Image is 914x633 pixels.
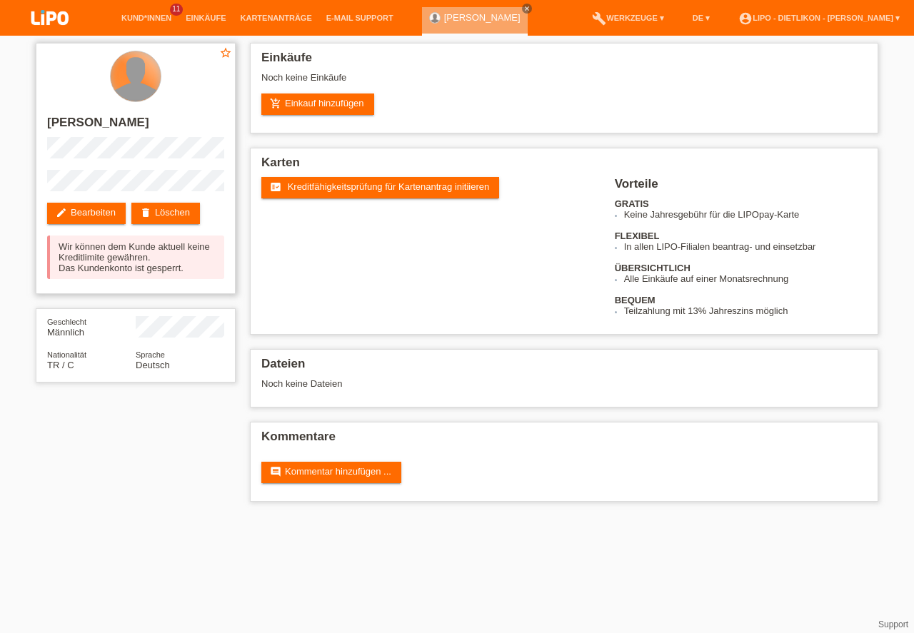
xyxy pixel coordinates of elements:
[615,263,690,273] b: ÜBERSICHTLICH
[219,46,232,61] a: star_border
[585,14,671,22] a: buildWerkzeuge ▾
[47,350,86,359] span: Nationalität
[261,93,374,115] a: add_shopping_cartEinkauf hinzufügen
[738,11,753,26] i: account_circle
[592,11,606,26] i: build
[47,203,126,224] a: editBearbeiten
[624,209,867,220] li: Keine Jahresgebühr für die LIPOpay-Karte
[615,177,867,198] h2: Vorteile
[261,156,867,177] h2: Karten
[615,231,660,241] b: FLEXIBEL
[47,360,74,370] span: Türkei / C / 17.03.1998
[624,273,867,284] li: Alle Einkäufe auf einer Monatsrechnung
[47,236,224,279] div: Wir können dem Kunde aktuell keine Kreditlimite gewähren. Das Kundenkonto ist gesperrt.
[56,207,67,218] i: edit
[624,305,867,316] li: Teilzahlung mit 13% Jahreszins möglich
[731,14,907,22] a: account_circleLIPO - Dietlikon - [PERSON_NAME] ▾
[261,177,499,198] a: fact_check Kreditfähigkeitsprüfung für Kartenantrag initiieren
[261,378,698,389] div: Noch keine Dateien
[878,619,908,629] a: Support
[288,181,490,192] span: Kreditfähigkeitsprüfung für Kartenantrag initiieren
[270,181,281,193] i: fact_check
[523,5,531,12] i: close
[233,14,319,22] a: Kartenanträge
[270,98,281,109] i: add_shopping_cart
[615,295,656,305] b: BEQUEM
[270,466,281,477] i: comment
[114,14,179,22] a: Kund*innen
[624,241,867,252] li: In allen LIPO-Filialen beantrag- und einsetzbar
[261,462,401,483] a: commentKommentar hinzufügen ...
[444,12,521,23] a: [PERSON_NAME]
[685,14,717,22] a: DE ▾
[219,46,232,59] i: star_border
[522,4,532,14] a: close
[615,198,649,209] b: GRATIS
[47,316,136,338] div: Männlich
[136,360,170,370] span: Deutsch
[261,51,867,72] h2: Einkäufe
[319,14,401,22] a: E-Mail Support
[261,357,867,378] h2: Dateien
[261,430,867,451] h2: Kommentare
[140,207,151,218] i: delete
[261,72,867,93] div: Noch keine Einkäufe
[131,203,200,224] a: deleteLöschen
[170,4,183,16] span: 11
[14,29,86,40] a: LIPO pay
[47,116,224,137] h2: [PERSON_NAME]
[136,350,165,359] span: Sprache
[179,14,233,22] a: Einkäufe
[47,318,86,326] span: Geschlecht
